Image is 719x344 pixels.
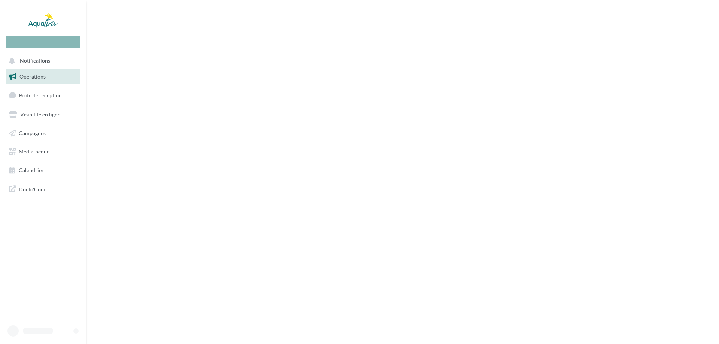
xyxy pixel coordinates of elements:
[4,181,82,197] a: Docto'Com
[19,184,45,194] span: Docto'Com
[19,73,46,80] span: Opérations
[6,36,80,48] div: Nouvelle campagne
[4,162,82,178] a: Calendrier
[20,111,60,118] span: Visibilité en ligne
[4,87,82,103] a: Boîte de réception
[19,130,46,136] span: Campagnes
[4,144,82,159] a: Médiathèque
[19,167,44,173] span: Calendrier
[4,125,82,141] a: Campagnes
[19,92,62,98] span: Boîte de réception
[19,148,49,155] span: Médiathèque
[4,69,82,85] a: Opérations
[4,107,82,122] a: Visibilité en ligne
[20,58,50,64] span: Notifications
